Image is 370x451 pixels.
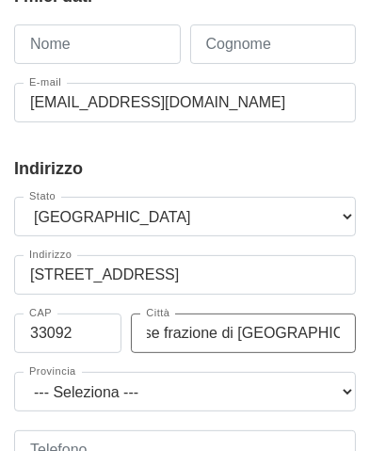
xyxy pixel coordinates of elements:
label: E-mail [24,77,67,88]
input: CAP [14,314,121,353]
label: Indirizzo [24,250,77,260]
input: Città [131,314,356,353]
input: Indirizzo [14,255,356,295]
label: CAP [24,308,57,318]
input: Nome [14,24,181,64]
label: Provincia [24,366,82,377]
input: Cognome [190,24,357,64]
label: Città [140,308,175,318]
label: Stato [24,191,61,201]
input: E-mail [14,83,356,122]
legend: Indirizzo [14,156,356,182]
